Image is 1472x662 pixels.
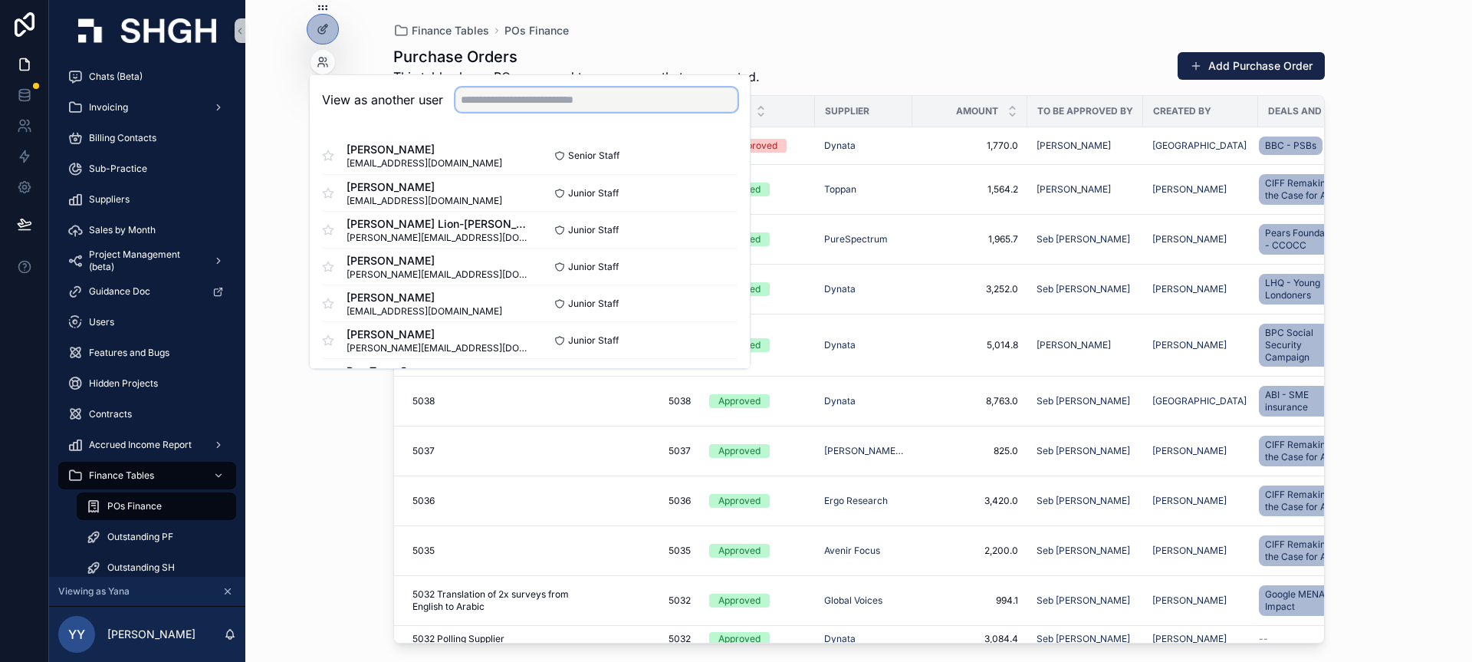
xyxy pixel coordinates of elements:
a: [PERSON_NAME] [1152,495,1227,507]
a: ABI - SME insurance [1259,386,1349,417]
span: Outstanding SH [107,562,175,574]
span: Users [89,316,114,328]
span: BPC Social Security Campaign [1265,327,1342,364]
a: CIFF Remaking the Case for Aid [1259,171,1355,208]
span: Ergo Research [824,495,888,507]
a: Guidance Doc [58,278,236,305]
span: Seb [PERSON_NAME] [1037,545,1130,557]
div: Approved [718,594,761,608]
span: [GEOGRAPHIC_DATA] [1152,140,1247,152]
a: [PERSON_NAME] [1152,594,1249,607]
span: PureSpectrum [824,233,888,245]
a: Dynata [824,395,856,407]
a: Approved [709,494,806,508]
a: [PERSON_NAME] [1152,339,1227,351]
a: [PERSON_NAME] [1152,233,1249,245]
span: [EMAIL_ADDRESS][DOMAIN_NAME] [347,157,502,170]
span: POs Finance [107,500,162,512]
span: Viewing as Yana [58,585,130,598]
a: Dynata [824,140,856,152]
a: 5032 Translation of 2x surveys from English to Arabic [412,588,576,613]
a: 5037 [594,445,691,457]
span: 5037 [412,445,435,457]
a: [GEOGRAPHIC_DATA] [1152,395,1247,407]
a: Approved [709,444,806,458]
a: Seb [PERSON_NAME] [1037,633,1134,645]
span: YY [68,625,85,644]
a: 8,763.0 [922,395,1018,407]
span: 2,200.0 [922,545,1018,557]
a: Seb [PERSON_NAME] [1037,395,1134,407]
span: [PERSON_NAME] [1152,233,1227,245]
a: [PERSON_NAME] [1152,545,1249,557]
button: Add Purchase Order [1178,52,1325,80]
a: Outstanding SH [77,554,236,581]
a: 5038 [412,395,576,407]
span: Senior Staff [568,150,619,162]
a: 3,252.0 [922,283,1018,295]
a: Google MENA Impact [1259,582,1355,619]
span: [PERSON_NAME] [1152,545,1227,557]
span: Chats (Beta) [89,71,143,83]
a: [PERSON_NAME] (free-[PERSON_NAME] moderator) [824,445,903,457]
span: Project Management (beta) [89,249,201,273]
a: [PERSON_NAME] [1037,339,1111,351]
a: BPC Social Security Campaign [1259,321,1355,370]
a: Avenir Focus [824,545,903,557]
span: Global Voices [824,594,882,607]
span: Created By [1153,105,1211,117]
span: 3,084.4 [922,633,1018,645]
a: [PERSON_NAME] [1152,339,1249,351]
a: 825.0 [922,445,1018,457]
a: Dynata [824,633,903,645]
span: Finance Tables [412,23,489,38]
a: Seb [PERSON_NAME] [1037,445,1130,457]
span: CIFF Remaking the Case for Aid [1265,538,1342,563]
a: Chats (Beta) [58,63,236,91]
span: Supplier [825,105,869,117]
div: Approved [718,394,761,408]
a: Approved [709,394,806,408]
span: Junior Staff [568,224,619,236]
a: Dynata [824,395,903,407]
span: [PERSON_NAME] [347,253,530,268]
span: [PERSON_NAME] [1037,183,1111,196]
a: [PERSON_NAME] [1152,633,1249,645]
a: 5035 [594,545,691,557]
a: CIFF Remaking the Case for Aid [1259,532,1355,569]
a: CIFF Remaking the Case for Aid [1259,535,1349,566]
span: Dev Team Sonorus [347,364,530,379]
a: BPC Social Security Campaign [1259,324,1349,367]
a: Seb [PERSON_NAME] [1037,283,1130,295]
a: Ergo Research [824,495,903,507]
span: [EMAIL_ADDRESS][DOMAIN_NAME] [347,305,502,318]
a: Approved [709,544,806,558]
div: Approved [718,632,761,646]
a: -- [1259,633,1355,645]
a: 5032 [594,594,691,607]
a: [PERSON_NAME] [1152,594,1227,607]
span: 5035 [412,545,435,557]
img: App logo [78,18,216,43]
a: Dynata [824,339,856,351]
a: 5032 Polling Supplier [412,633,576,645]
a: Sales by Month [58,216,236,244]
a: 1,965.7 [922,233,1018,245]
a: CIFF Remaking the Case for Aid [1259,174,1349,205]
a: Outstanding PF [77,523,236,551]
a: Approved [709,338,806,352]
a: [PERSON_NAME] [1037,140,1111,152]
span: CIFF Remaking the Case for Aid [1265,177,1342,202]
span: 994.1 [922,594,1018,607]
span: [PERSON_NAME][EMAIL_ADDRESS][DOMAIN_NAME] [347,268,530,281]
span: 5036 [594,495,691,507]
a: [GEOGRAPHIC_DATA] [1152,140,1249,152]
span: 1,564.2 [922,183,1018,196]
span: Seb [PERSON_NAME] [1037,233,1130,245]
